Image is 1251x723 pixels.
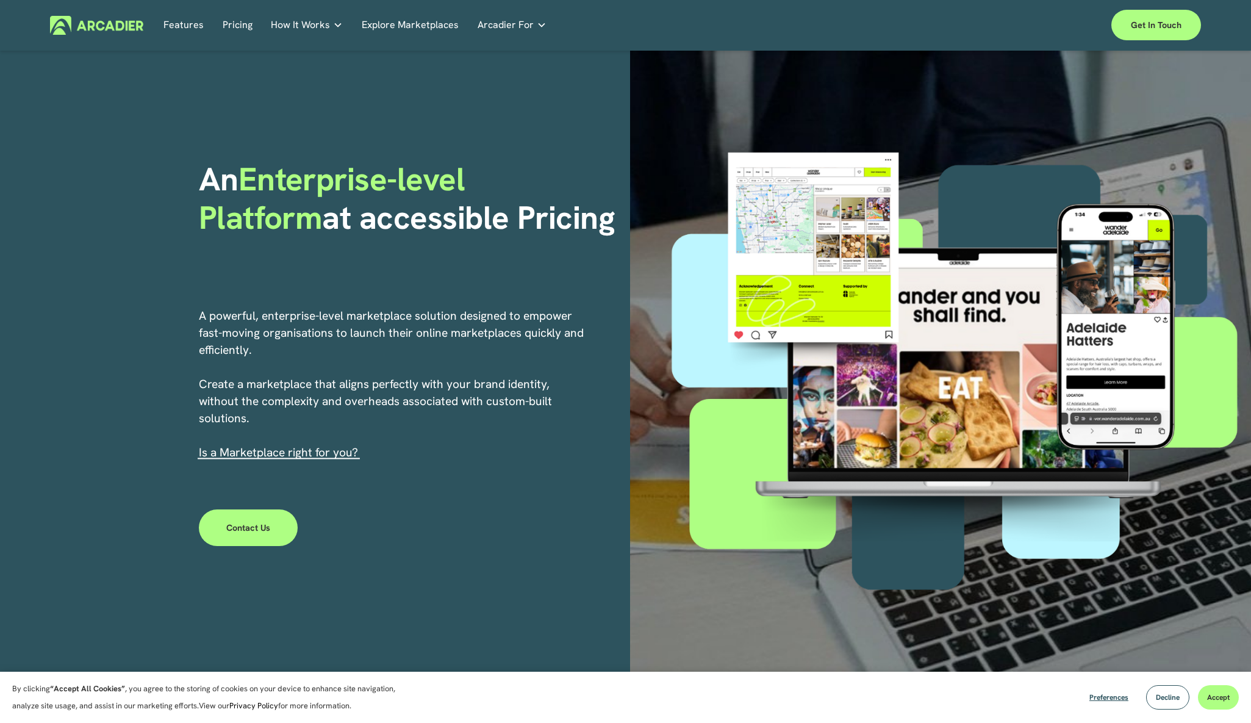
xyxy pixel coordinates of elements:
span: Enterprise-level Platform [199,158,473,238]
span: Preferences [1089,692,1128,702]
a: folder dropdown [271,16,343,35]
a: Privacy Policy [229,700,278,711]
img: Arcadier [50,16,143,35]
p: By clicking , you agree to the storing of cookies on your device to enhance site navigation, anal... [12,680,409,714]
strong: “Accept All Cookies” [50,683,125,694]
a: Get in touch [1111,10,1201,40]
span: How It Works [271,16,330,34]
span: Arcadier For [478,16,534,34]
button: Decline [1146,685,1189,710]
span: I [199,445,358,460]
a: Features [163,16,204,35]
button: Accept [1198,685,1239,710]
a: Contact Us [199,509,298,546]
a: folder dropdown [478,16,547,35]
span: Decline [1156,692,1180,702]
a: s a Marketplace right for you? [202,445,358,460]
button: Preferences [1080,685,1138,710]
h1: An at accessible Pricing [199,160,622,237]
span: Accept [1207,692,1230,702]
a: Explore Marketplaces [362,16,459,35]
a: Pricing [223,16,253,35]
p: A powerful, enterprise-level marketplace solution designed to empower fast-moving organisations t... [199,308,586,461]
